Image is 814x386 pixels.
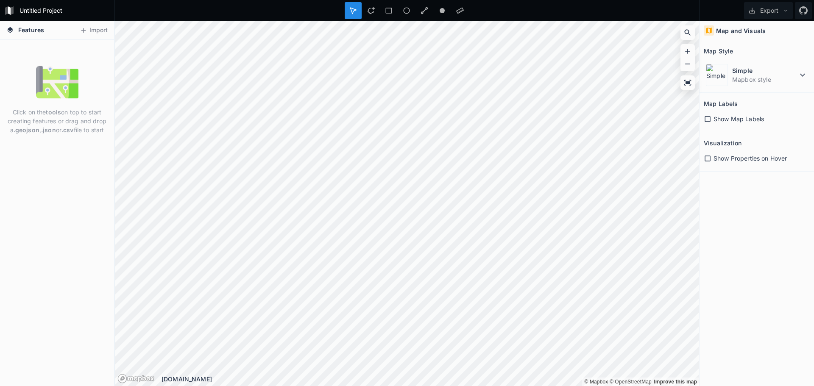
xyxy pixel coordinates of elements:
[36,61,78,103] img: empty
[714,154,787,163] span: Show Properties on Hover
[18,25,44,34] span: Features
[14,126,39,133] strong: .geojson
[732,75,797,84] dd: Mapbox style
[61,126,74,133] strong: .csv
[706,64,728,86] img: Simple
[162,375,699,383] div: [DOMAIN_NAME]
[732,66,797,75] dt: Simple
[117,374,155,383] a: Mapbox logo
[654,379,697,385] a: Map feedback
[704,44,733,58] h2: Map Style
[744,2,793,19] button: Export
[46,108,61,116] strong: tools
[716,26,766,35] h4: Map and Visuals
[75,24,112,37] button: Import
[704,97,738,110] h2: Map Labels
[584,379,608,385] a: Mapbox
[704,136,742,150] h2: Visualization
[714,114,764,123] span: Show Map Labels
[6,108,108,134] p: Click on the on top to start creating features or drag and drop a , or file to start
[41,126,56,133] strong: .json
[610,379,652,385] a: OpenStreetMap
